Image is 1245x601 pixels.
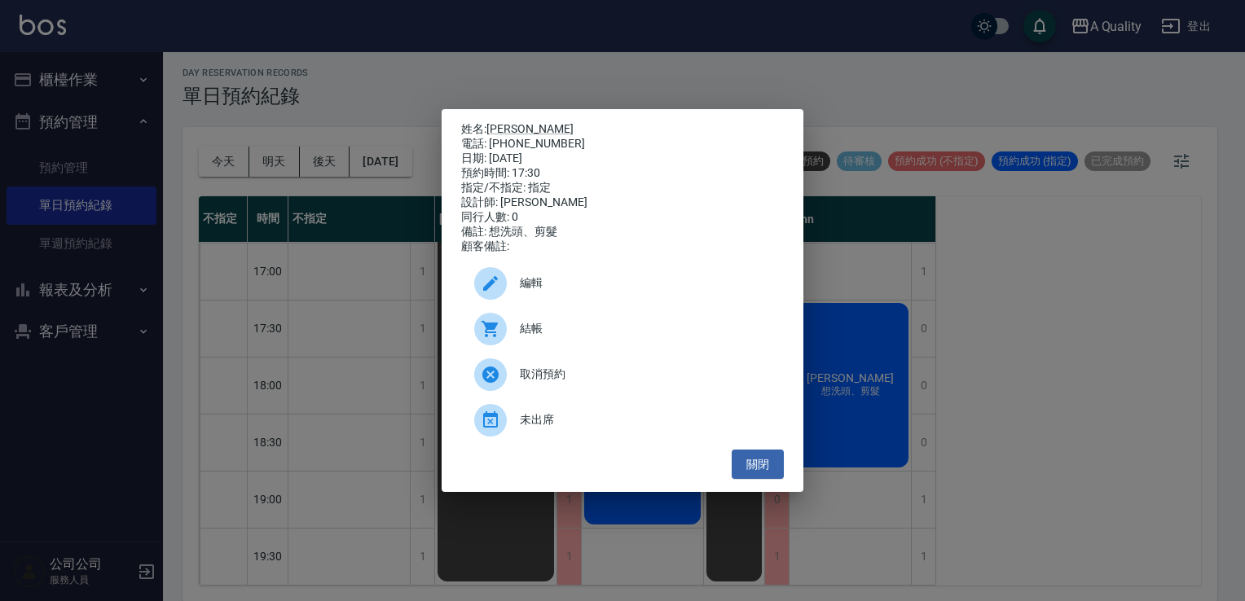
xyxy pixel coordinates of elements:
[520,411,771,428] span: 未出席
[486,122,574,135] a: [PERSON_NAME]
[461,181,784,195] div: 指定/不指定: 指定
[461,137,784,151] div: 電話: [PHONE_NUMBER]
[461,210,784,225] div: 同行人數: 0
[520,366,771,383] span: 取消預約
[461,306,784,352] a: 結帳
[461,195,784,210] div: 設計師: [PERSON_NAME]
[461,261,784,306] div: 編輯
[461,166,784,181] div: 預約時間: 17:30
[461,352,784,397] div: 取消預約
[461,239,784,254] div: 顧客備註:
[461,397,784,443] div: 未出席
[732,450,784,480] button: 關閉
[520,274,771,292] span: 編輯
[461,225,784,239] div: 備註: 想洗頭、剪髮
[520,320,771,337] span: 結帳
[461,151,784,166] div: 日期: [DATE]
[461,122,784,137] p: 姓名:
